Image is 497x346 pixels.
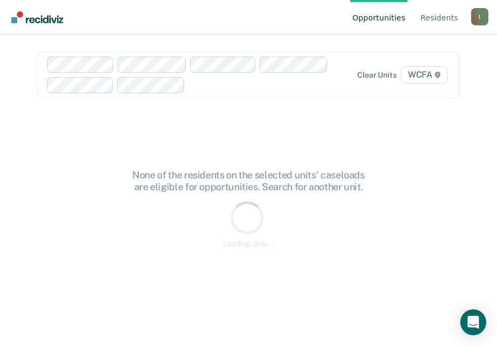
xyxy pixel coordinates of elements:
div: l [471,8,488,25]
div: Open Intercom Messenger [460,309,486,335]
div: Loading data... [223,239,274,248]
div: Clear units [357,71,397,80]
button: Profile dropdown button [471,8,488,25]
span: WCFA [401,66,448,84]
img: Recidiviz [11,11,63,23]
